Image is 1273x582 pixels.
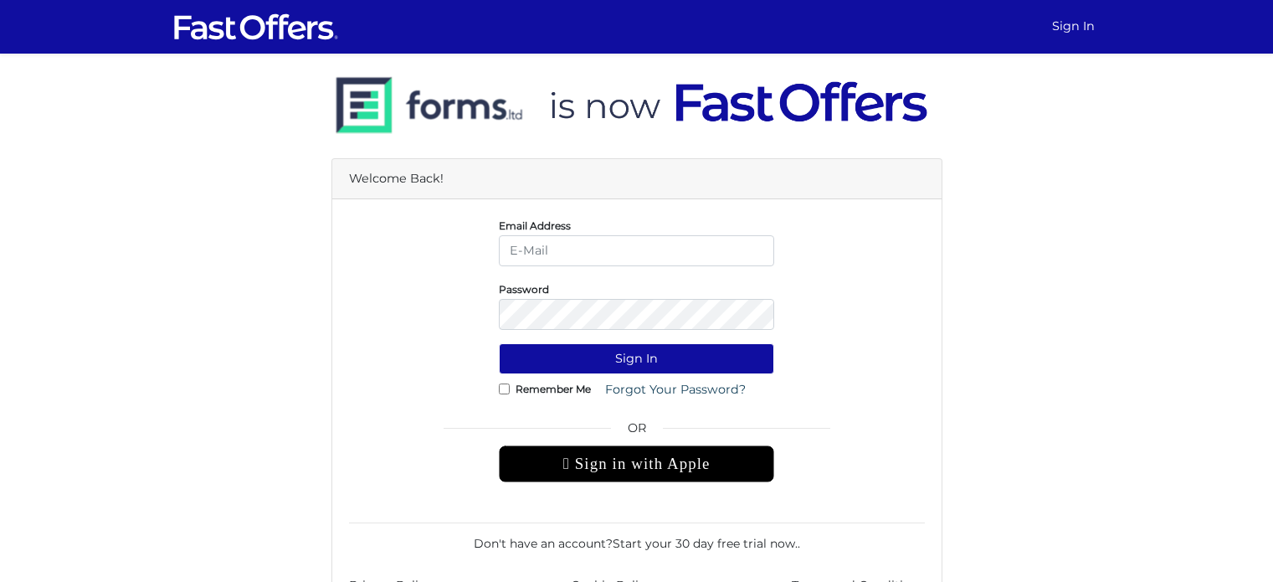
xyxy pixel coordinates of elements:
div: Sign in with Apple [499,446,774,482]
input: E-Mail [499,235,774,266]
a: Sign In [1045,10,1101,43]
a: Forgot Your Password? [594,374,757,405]
div: Don't have an account? . [349,523,925,553]
span: OR [499,419,774,446]
div: Welcome Back! [332,159,942,199]
label: Email Address [499,224,571,228]
button: Sign In [499,343,774,374]
a: Start your 30 day free trial now. [613,536,798,551]
label: Password [499,287,549,291]
label: Remember Me [516,387,591,391]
